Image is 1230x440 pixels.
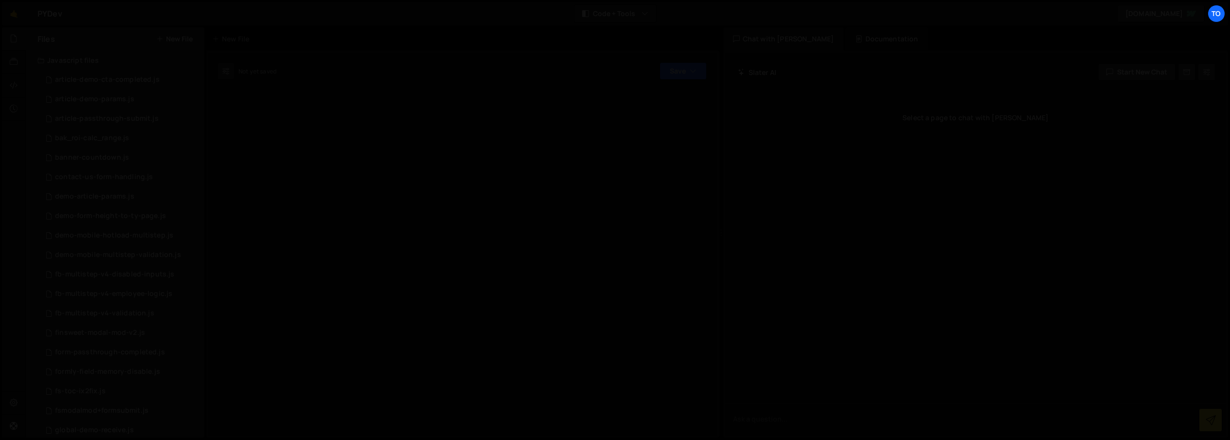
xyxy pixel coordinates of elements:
div: 4401/8889.js [37,245,204,265]
div: fsmodalmod+formsubmit.js [55,406,148,415]
div: 4401/14636.js [37,70,204,90]
div: 4401/11362.js [37,265,204,284]
div: demo-form-height-to-ty-page.js [55,212,166,220]
div: article-passthrough-submit.js [55,114,159,123]
a: [DOMAIN_NAME] [1117,5,1205,22]
div: formly-field-memory-disable.js [55,367,160,376]
div: fs-toc-ix2fix.js [55,387,106,396]
a: To [1208,5,1225,22]
div: 4401/21469.js [37,421,204,440]
button: New File [156,35,193,43]
div: banner-countdown.js [55,153,129,162]
button: Start new chat [1098,63,1175,81]
div: 4401/25651.js [37,323,204,343]
div: 4401/11311.js [37,284,204,304]
div: 4401/20769.js [37,128,204,148]
div: 4401/18703.js [37,109,204,128]
div: fb-multistep-v4-employee-logic.js [55,290,172,298]
: 4401/42285.js [37,382,204,401]
div: Documentation [845,27,928,51]
div: New File [212,34,253,44]
div: 4401/11368.js [37,362,204,382]
div: 4401/24204.js [37,148,204,167]
div: Javascript files [26,51,204,70]
div: 4401/18728.js [37,167,204,187]
div: 4401/8258.js [37,206,204,226]
div: Chat with [PERSON_NAME] [723,27,844,51]
button: Code + Tools [574,5,656,22]
div: 4401/26197.js [37,401,204,421]
div: global-demo-receive.js [55,426,134,435]
div: 4401/14079.js [37,187,204,206]
div: demo-article-params.js [55,192,134,201]
div: bak_roi-calc_range.js [55,134,129,143]
div: form-passthrough-completed.js [55,348,165,357]
div: demo-mobile-hotload-multistep.js [55,231,173,240]
div: PYDev [37,8,62,19]
div: article-demo-params.js [55,95,134,104]
div: demo-mobile-multistep-validation.js [55,251,181,259]
div: fb-multistep-v4-disabled-inputs.js [55,270,174,279]
div: 4401/8120.js [37,226,204,245]
h2: Files [37,34,55,44]
div: fb-multistep-v4-validation.js [55,309,154,318]
div: article-demo-cta-completed.js [55,75,160,84]
div: 4401/14078.js [37,90,204,109]
div: 4401/14635.js [37,343,204,362]
h2: Slater AI [738,68,777,77]
button: Save [660,62,707,80]
div: finsweet-modal-mod-v2.js [55,329,145,337]
div: 4401/11024.js [37,304,204,323]
div: Not yet saved [239,67,276,75]
div: contact-us-form-handling.js [55,173,153,182]
a: 🤙 [2,2,26,25]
